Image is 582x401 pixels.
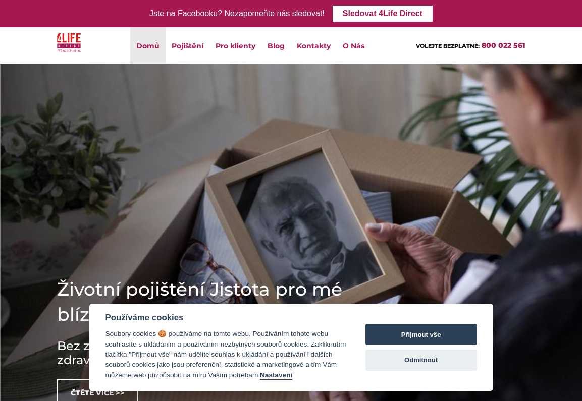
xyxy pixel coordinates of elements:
span: VOLEJTE BEZPLATNĚ: [416,42,480,49]
button: Odmítnout [365,350,477,371]
a: Blog [261,27,291,64]
a: Domů [130,27,166,64]
a: Sledovat 4Life Direct [333,6,433,22]
a: Kontakty [291,27,337,64]
h3: Bez zdravotních dotazníků a otázek na Váš zdravotní stav [57,339,360,367]
div: Používáme cookies [105,313,346,323]
img: 4Life Direct Česká republika logo [57,31,81,54]
button: Přijmout vše [365,324,477,345]
div: Soubory cookies 🍪 používáme na tomto webu. Používáním tohoto webu souhlasíte s ukládáním a použív... [105,329,346,380]
button: Nastavení [260,371,292,380]
a: 800 022 561 [482,41,525,50]
div: Jste na Facebooku? Nezapomeňte nás sledovat! [149,7,325,21]
h1: Životní pojištění Jistota pro mé blízké [57,276,360,327]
